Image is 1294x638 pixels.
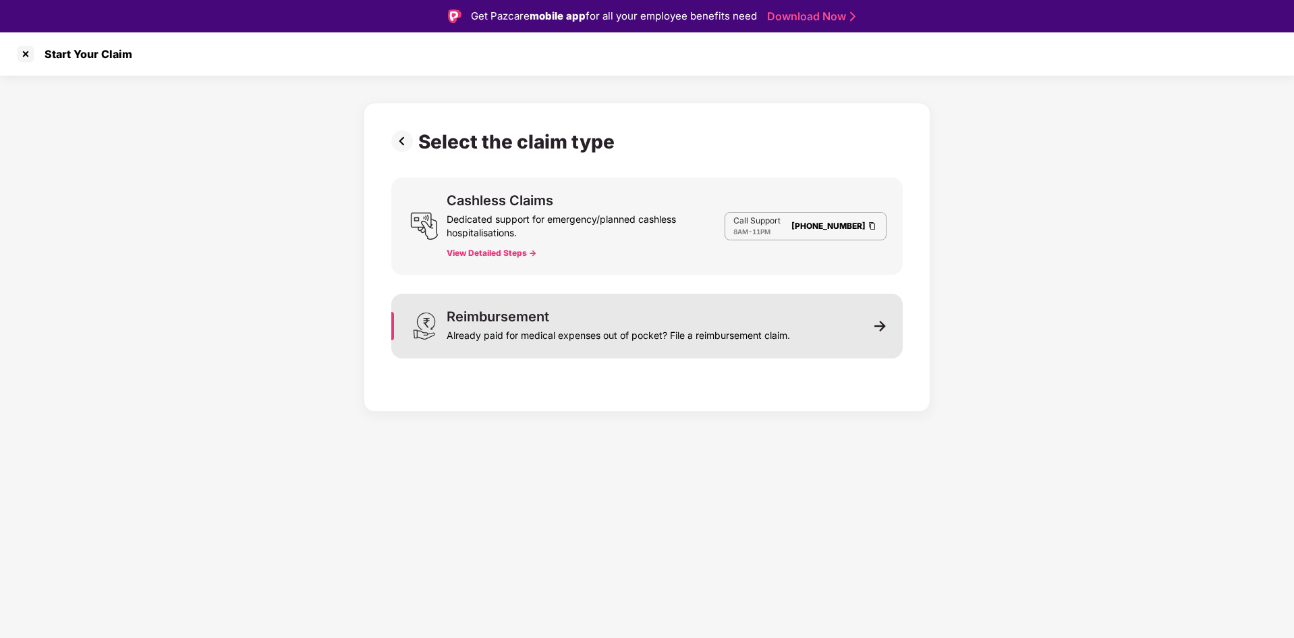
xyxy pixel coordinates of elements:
span: 8AM [733,228,748,236]
div: Dedicated support for emergency/planned cashless hospitalisations. [447,207,725,240]
div: Start Your Claim [36,47,132,61]
img: svg+xml;base64,PHN2ZyB3aWR0aD0iMjQiIGhlaWdodD0iMzEiIHZpZXdCb3g9IjAgMCAyNCAzMSIgZmlsbD0ibm9uZSIgeG... [410,312,439,340]
button: View Detailed Steps -> [447,248,536,259]
span: 11PM [752,228,770,236]
img: Clipboard Icon [867,220,878,232]
div: Get Pazcare for all your employee benefits need [471,8,757,24]
a: [PHONE_NUMBER] [791,221,866,231]
p: Call Support [733,215,781,226]
div: - [733,226,781,237]
img: svg+xml;base64,PHN2ZyB3aWR0aD0iMjQiIGhlaWdodD0iMjUiIHZpZXdCb3g9IjAgMCAyNCAyNSIgZmlsbD0ibm9uZSIgeG... [410,212,439,240]
div: Cashless Claims [447,194,553,207]
div: Reimbursement [447,310,549,323]
img: Stroke [850,9,855,24]
div: Select the claim type [418,130,620,153]
div: Already paid for medical expenses out of pocket? File a reimbursement claim. [447,323,790,342]
strong: mobile app [530,9,586,22]
a: Download Now [767,9,851,24]
img: svg+xml;base64,PHN2ZyBpZD0iUHJldi0zMngzMiIgeG1sbnM9Imh0dHA6Ly93d3cudzMub3JnLzIwMDAvc3ZnIiB3aWR0aD... [391,130,418,152]
img: svg+xml;base64,PHN2ZyB3aWR0aD0iMTEiIGhlaWdodD0iMTEiIHZpZXdCb3g9IjAgMCAxMSAxMSIgZmlsbD0ibm9uZSIgeG... [874,320,887,332]
img: Logo [448,9,461,23]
